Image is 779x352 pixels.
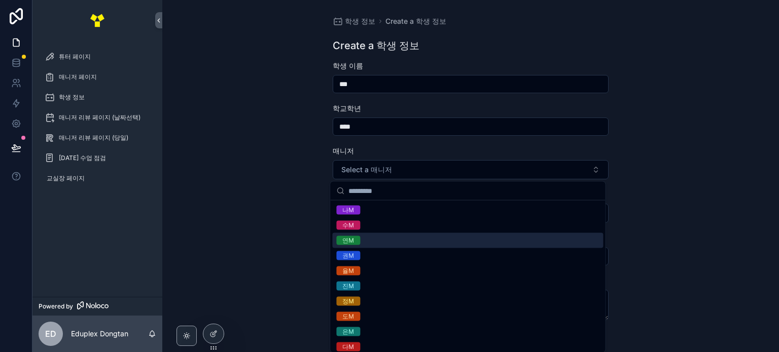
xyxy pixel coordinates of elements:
[342,266,354,276] div: 율M
[39,129,156,147] a: 매니저 리뷰 페이지 (당일)
[32,41,162,201] div: scrollable content
[39,149,156,167] a: [DATE] 수업 점검
[59,93,85,101] span: 학생 정보
[59,73,97,81] span: 매니저 페이지
[345,16,375,26] span: 학생 정보
[342,312,354,321] div: 도M
[342,327,354,336] div: 은M
[342,221,354,230] div: 수M
[59,154,106,162] span: [DATE] 수업 점검
[89,12,105,28] img: App logo
[39,108,156,127] a: 매니저 리뷰 페이지 (날짜선택)
[341,165,392,175] span: Select a 매니저
[333,160,609,179] button: Select Button
[47,174,85,182] span: 교실장 페이지
[45,328,56,340] span: ED
[32,297,162,316] a: Powered by
[71,329,128,339] p: Eduplex Dongtan
[39,88,156,106] a: 학생 정보
[59,134,128,142] span: 매니저 리뷰 페이지 (당일)
[39,169,156,187] a: 교실장 페이지
[342,282,354,291] div: 진M
[333,16,375,26] a: 학생 정보
[59,113,140,122] span: 매니저 리뷰 페이지 (날짜선택)
[39,48,156,66] a: 튜터 페이지
[342,206,354,215] div: 나M
[342,342,354,351] div: 다M
[333,104,361,112] span: 학교학년
[342,251,354,260] div: 권M
[333,146,354,155] span: 매니저
[342,236,354,245] div: 연M
[342,297,354,306] div: 정M
[59,53,91,61] span: 튜터 페이지
[333,38,419,53] h1: Create a 학생 정보
[333,61,363,70] span: 학생 이름
[39,302,73,310] span: Powered by
[385,16,446,26] a: Create a 학생 정보
[39,68,156,86] a: 매니저 페이지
